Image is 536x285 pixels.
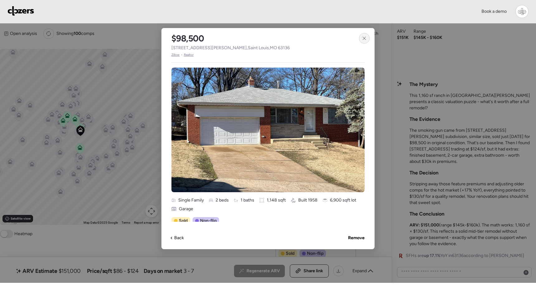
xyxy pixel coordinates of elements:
span: • [181,52,183,57]
img: Logo [7,6,34,16]
span: Non-flip [200,218,217,224]
span: 1,148 sqft [267,197,286,203]
span: Book a demo [481,9,507,14]
span: Remove [348,235,365,241]
span: 1 baths [241,197,254,203]
span: Realtor [184,52,194,57]
span: Built 1958 [298,197,318,203]
h2: $98,500 [171,33,204,44]
span: [STREET_ADDRESS][PERSON_NAME] , Saint Louis , MO 63136 [171,45,290,51]
span: Sold [179,218,188,224]
span: 2 beds [216,197,229,203]
span: Garage [179,206,193,212]
span: Back [174,235,184,241]
span: Zillow [171,52,180,57]
span: 6,900 sqft lot [330,197,356,203]
span: Single Family [178,197,204,203]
